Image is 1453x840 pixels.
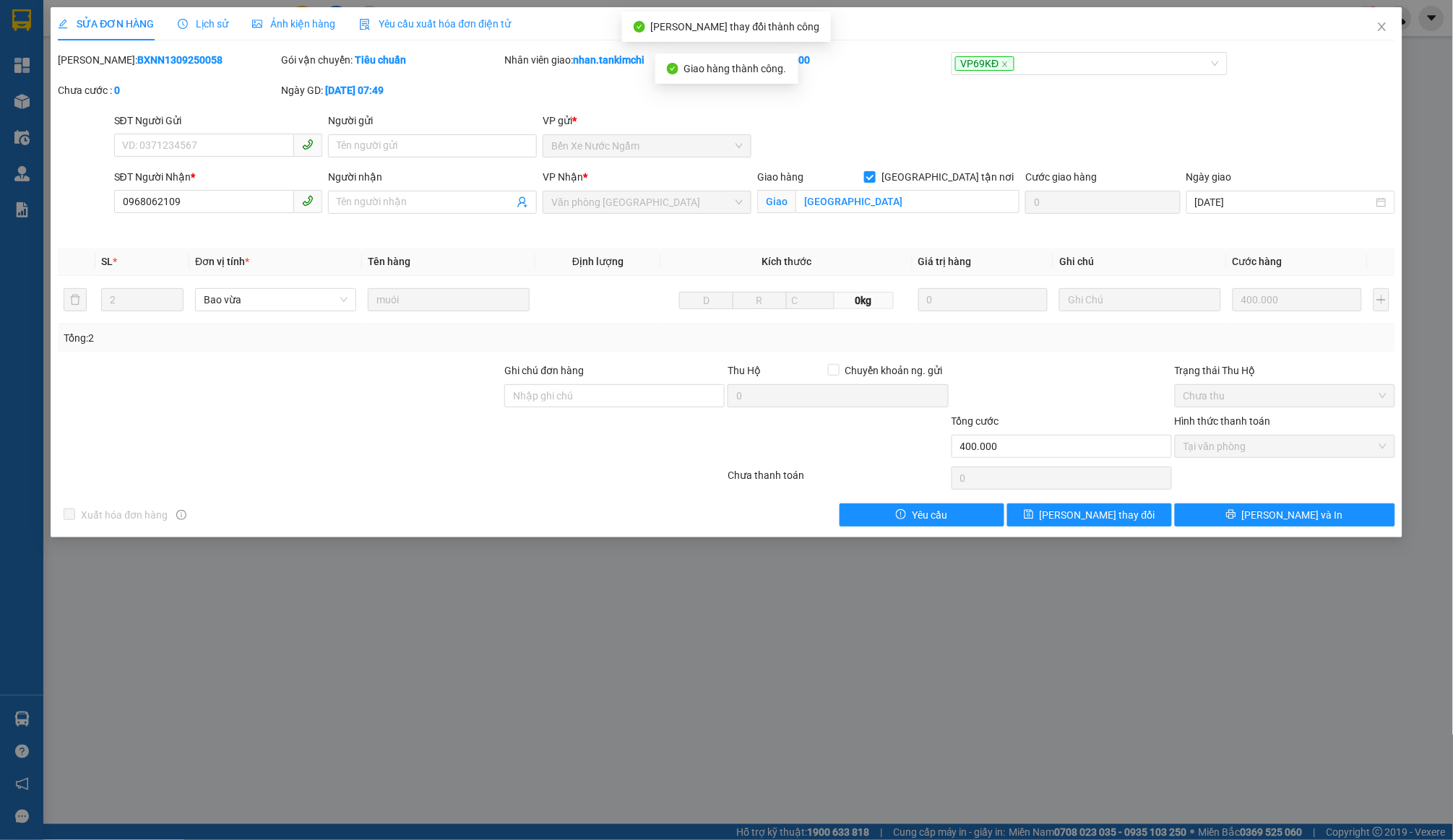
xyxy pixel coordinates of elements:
[1007,503,1172,527] button: save[PERSON_NAME] thay đổi
[1053,248,1226,276] th: Ghi chú
[684,63,787,74] span: Giao hàng thành công.
[64,288,87,311] button: delete
[359,18,512,30] span: Yêu cầu xuất hóa đơn điện tử
[252,18,336,30] span: Ảnh kiện hàng
[328,169,537,185] div: Người nhận
[252,19,262,29] span: picture
[178,18,229,30] span: Lịch sử
[114,113,323,129] div: SĐT Người Gửi
[840,363,949,378] span: Chuyển khoản ng. gửi
[504,365,584,376] label: Ghi chú đơn hàng
[325,85,384,96] b: [DATE] 07:49
[543,113,751,129] div: VP gửi
[1175,503,1395,527] button: printer[PERSON_NAME] và In
[762,256,811,267] span: Kích thước
[1059,288,1220,311] input: Ghi Chú
[551,135,743,157] span: Bến Xe Nước Ngầm
[1175,363,1395,378] div: Trạng thái Thu Hộ
[1001,61,1009,68] span: close
[1195,194,1374,210] input: Ngày giao
[302,139,314,150] span: phone
[114,169,323,185] div: SĐT Người Nhận
[918,256,972,267] span: Giá trị hàng
[796,190,1019,213] input: Giao tận nơi
[543,171,583,183] span: VP Nhận
[952,415,999,427] span: Tổng cước
[64,330,561,346] div: Tổng: 2
[667,63,678,74] span: check-circle
[281,52,501,68] div: Gói vận chuyển:
[1040,507,1155,523] span: [PERSON_NAME] thay đổi
[1376,21,1388,33] span: close
[876,169,1019,185] span: [GEOGRAPHIC_DATA] tận nơi
[75,507,173,523] span: Xuất hóa đơn hàng
[727,467,950,493] div: Chưa thanh toán
[728,365,761,376] span: Thu Hộ
[733,292,787,309] input: R
[368,256,410,267] span: Tên hàng
[58,82,278,98] div: Chưa cước :
[58,18,154,30] span: SỬA ĐƠN HÀNG
[1186,171,1232,183] label: Ngày giao
[1025,171,1097,183] label: Cước giao hàng
[58,52,278,68] div: [PERSON_NAME]:
[573,54,644,66] b: nhan.tankimchi
[1362,7,1402,48] button: Close
[368,288,529,311] input: VD: Bàn, Ghế
[679,292,733,309] input: D
[1183,385,1387,407] span: Chưa thu
[835,292,894,309] span: 0kg
[1024,509,1034,521] span: save
[912,507,947,523] span: Yêu cầu
[1025,191,1181,214] input: Cước giao hàng
[1183,436,1387,457] span: Tại văn phòng
[504,52,725,68] div: Nhân viên giao:
[572,256,624,267] span: Định lượng
[1226,509,1236,521] span: printer
[302,195,314,207] span: phone
[918,288,1048,311] input: 0
[1233,256,1282,267] span: Cước hàng
[1175,415,1271,427] label: Hình thức thanh toán
[176,510,186,520] span: info-circle
[328,113,537,129] div: Người gửi
[551,191,743,213] span: Văn phòng Đà Nẵng
[1242,507,1343,523] span: [PERSON_NAME] và In
[634,21,645,33] span: check-circle
[204,289,348,311] span: Bao vừa
[178,19,188,29] span: clock-circle
[757,190,796,213] span: Giao
[651,21,820,33] span: [PERSON_NAME] thay đổi thành công
[355,54,406,66] b: Tiêu chuẩn
[517,196,528,208] span: user-add
[955,56,1014,71] span: VP69KĐ
[896,509,906,521] span: exclamation-circle
[114,85,120,96] b: 0
[757,171,803,183] span: Giao hàng
[1233,288,1363,311] input: 0
[281,82,501,98] div: Ngày GD:
[504,384,725,407] input: Ghi chú đơn hàng
[728,52,948,68] div: Cước rồi :
[840,503,1004,527] button: exclamation-circleYêu cầu
[1374,288,1389,311] button: plus
[195,256,249,267] span: Đơn vị tính
[786,292,835,309] input: C
[101,256,113,267] span: SL
[359,19,371,30] img: icon
[58,19,68,29] span: edit
[137,54,223,66] b: BXNN1309250058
